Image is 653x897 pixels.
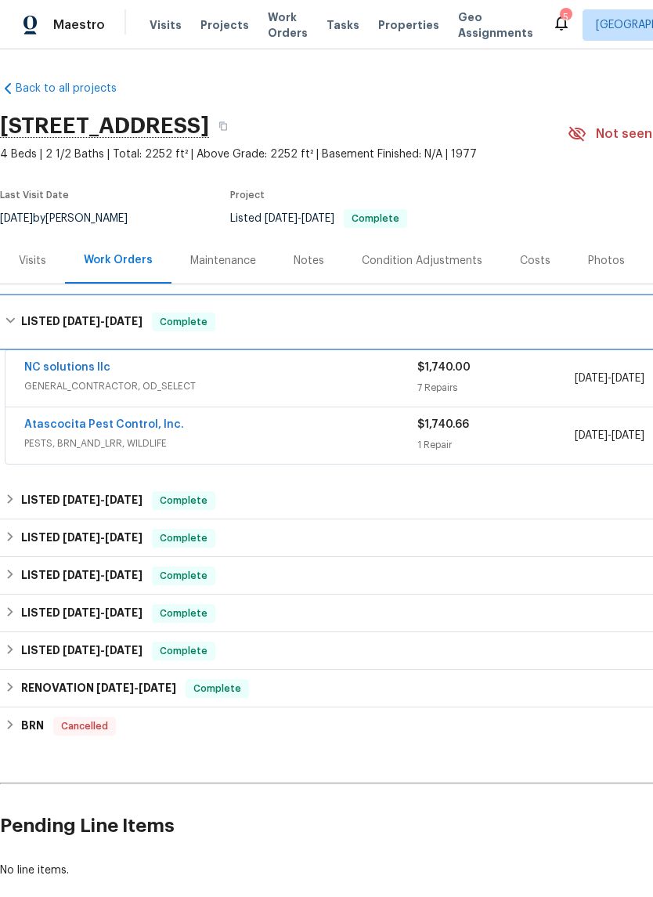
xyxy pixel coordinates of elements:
span: - [63,607,143,618]
button: Copy Address [209,112,237,140]
span: [DATE] [105,316,143,327]
span: [DATE] [96,682,134,693]
span: $1,740.66 [417,419,469,430]
span: [DATE] [63,532,100,543]
span: Complete [153,568,214,584]
span: [DATE] [105,532,143,543]
div: Work Orders [84,252,153,268]
span: [DATE] [105,570,143,581]
span: [DATE] [63,607,100,618]
span: [DATE] [301,213,334,224]
span: Project [230,190,265,200]
span: [DATE] [139,682,176,693]
h6: LISTED [21,529,143,548]
div: Condition Adjustments [362,253,482,269]
span: - [63,494,143,505]
span: [DATE] [63,316,100,327]
span: [DATE] [575,430,608,441]
span: Projects [200,17,249,33]
span: - [575,428,644,443]
span: Properties [378,17,439,33]
h6: LISTED [21,642,143,660]
span: - [63,532,143,543]
span: Complete [345,214,406,223]
div: 5 [560,9,571,25]
span: - [63,570,143,581]
span: Complete [153,530,214,546]
span: - [96,682,176,693]
span: [DATE] [63,570,100,581]
div: Notes [294,253,324,269]
span: [DATE] [265,213,298,224]
h6: LISTED [21,566,143,585]
span: [DATE] [105,607,143,618]
span: Visits [150,17,182,33]
div: 1 Repair [417,437,575,453]
span: Complete [153,643,214,659]
span: [DATE] [612,430,644,441]
div: Maintenance [190,253,256,269]
div: Visits [19,253,46,269]
span: [DATE] [105,494,143,505]
h6: BRN [21,717,44,736]
span: [DATE] [575,373,608,384]
div: 7 Repairs [417,380,575,396]
span: Cancelled [55,718,114,734]
div: Costs [520,253,550,269]
h6: LISTED [21,491,143,510]
span: PESTS, BRN_AND_LRR, WILDLIFE [24,436,417,451]
span: [DATE] [612,373,644,384]
span: Listed [230,213,407,224]
h6: RENOVATION [21,679,176,698]
span: GENERAL_CONTRACTOR, OD_SELECT [24,378,417,394]
span: - [63,645,143,656]
h6: LISTED [21,604,143,623]
span: - [265,213,334,224]
span: - [63,316,143,327]
span: - [575,371,644,386]
span: Complete [187,681,247,696]
h6: LISTED [21,313,143,331]
a: Atascocita Pest Control, Inc. [24,419,184,430]
span: $1,740.00 [417,362,471,373]
span: Maestro [53,17,105,33]
span: Complete [153,606,214,621]
span: Complete [153,314,214,330]
span: Complete [153,493,214,508]
div: Photos [588,253,625,269]
span: [DATE] [63,494,100,505]
span: [DATE] [105,645,143,656]
a: NC solutions llc [24,362,110,373]
span: [DATE] [63,645,100,656]
span: Geo Assignments [458,9,533,41]
span: Tasks [326,20,359,31]
span: Work Orders [268,9,308,41]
